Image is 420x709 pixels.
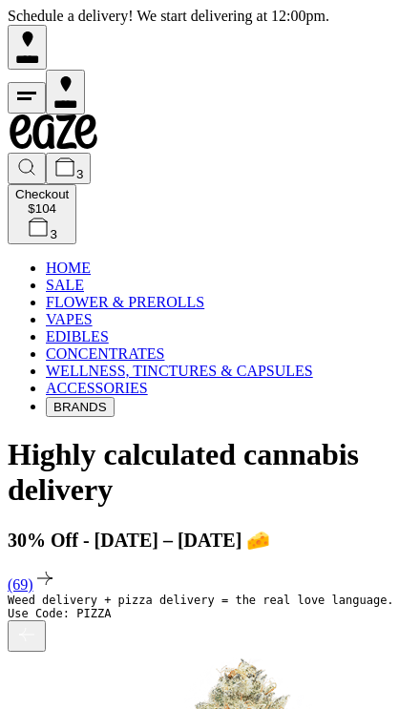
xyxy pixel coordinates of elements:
[15,201,69,216] div: $ 104
[46,153,91,184] button: 3
[76,167,83,181] span: 3
[46,328,109,344] a: EDIBLES
[46,363,313,379] a: WELLNESS, TINCTURES & CAPSULES
[46,397,115,417] button: BRANDS
[8,8,412,25] div: Schedule a delivery! We start delivering at 12:00pm.
[8,594,412,620] p: Weed delivery + pizza delivery = the real love language. Use Code: PIZZA
[8,184,76,244] button: Checkout$1043
[50,227,56,241] span: 3
[46,294,204,310] a: FLOWER & PREROLLS
[46,260,91,276] a: HOME
[46,345,164,362] a: CONCENTRATES
[8,437,412,508] h1: Highly calculated cannabis delivery
[46,277,84,293] a: SALE
[8,567,412,594] a: (69)
[46,311,93,327] a: VAPES
[46,380,148,396] a: ACCESSORIES
[15,187,69,201] div: Checkout
[8,529,412,552] h2: 30% Off - [DATE] – [DATE] 🧀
